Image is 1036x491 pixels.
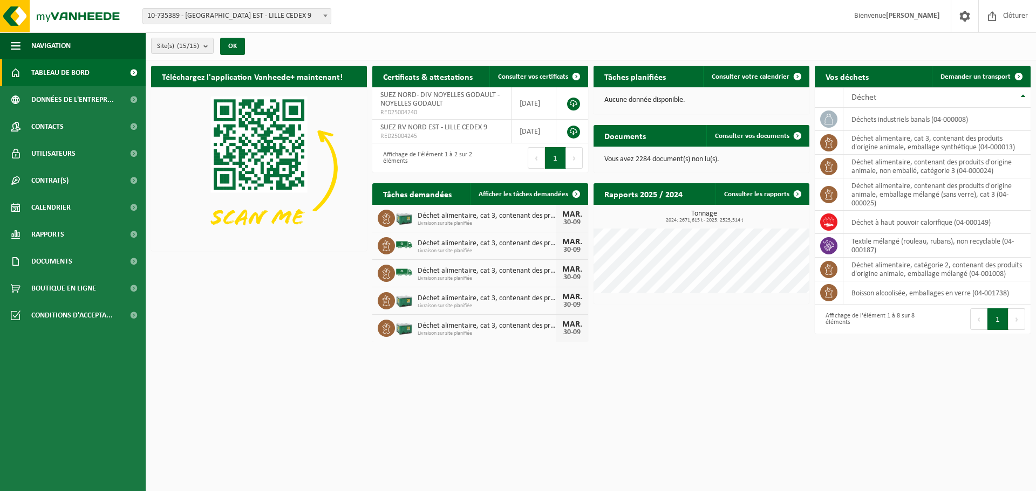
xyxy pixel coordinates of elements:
[143,9,331,24] span: 10-735389 - SUEZ RV NORD EST - LILLE CEDEX 9
[380,132,503,141] span: RED25004245
[706,125,808,147] a: Consulter vos documents
[31,302,113,329] span: Conditions d'accepta...
[142,8,331,24] span: 10-735389 - SUEZ RV NORD EST - LILLE CEDEX 9
[380,123,487,132] span: SUEZ RV NORD EST - LILLE CEDEX 9
[599,210,809,223] h3: Tonnage
[31,59,90,86] span: Tableau de bord
[561,293,583,301] div: MAR.
[815,66,880,87] h2: Vos déchets
[418,267,556,275] span: Déchet alimentaire, cat 3, contenant des produits d'origine animale, emballage s...
[715,183,808,205] a: Consulter les rapports
[843,211,1031,234] td: déchet à haut pouvoir calorifique (04-000149)
[418,294,556,303] span: Déchet alimentaire, cat 3, contenant des produits d'origine animale, emballage s...
[851,93,876,102] span: Déchet
[157,38,199,54] span: Site(s)
[31,32,71,59] span: Navigation
[418,330,556,337] span: Livraison sur site planifiée
[886,12,940,20] strong: [PERSON_NAME]
[372,66,483,87] h2: Certificats & attestations
[31,113,64,140] span: Contacts
[220,38,245,55] button: OK
[31,140,76,167] span: Utilisateurs
[843,281,1031,305] td: boisson alcoolisée, emballages en verre (04-001738)
[604,96,799,104] p: Aucune donnée disponible.
[561,274,583,281] div: 30-09
[395,236,413,254] img: BL-SO-LV
[1008,308,1025,330] button: Next
[561,301,583,309] div: 30-09
[594,183,693,204] h2: Rapports 2025 / 2024
[380,108,503,117] span: RED25004240
[712,73,789,80] span: Consulter votre calendrier
[715,133,789,140] span: Consulter vos documents
[528,147,545,169] button: Previous
[561,246,583,254] div: 30-09
[489,66,587,87] a: Consulter vos certificats
[561,265,583,274] div: MAR.
[151,38,214,54] button: Site(s)(15/15)
[31,275,96,302] span: Boutique en ligne
[561,238,583,246] div: MAR.
[395,291,413,309] img: PB-LB-0680-HPE-GN-01
[470,183,587,205] a: Afficher les tâches demandées
[418,322,556,330] span: Déchet alimentaire, cat 3, contenant des produits d'origine animale, emballage s...
[418,303,556,309] span: Livraison sur site planifiée
[566,147,583,169] button: Next
[378,146,475,170] div: Affichage de l'élément 1 à 2 sur 2 éléments
[940,73,1011,80] span: Demander un transport
[843,155,1031,178] td: déchet alimentaire, contenant des produits d'origine animale, non emballé, catégorie 3 (04-000024)
[380,91,500,108] span: SUEZ NORD- DIV NOYELLES GODAULT - NOYELLES GODAULT
[932,66,1030,87] a: Demander un transport
[820,307,917,331] div: Affichage de l'élément 1 à 8 sur 8 éléments
[395,208,413,226] img: PB-LB-0680-HPE-GN-01
[545,147,566,169] button: 1
[561,210,583,219] div: MAR.
[151,66,353,87] h2: Téléchargez l'application Vanheede+ maintenant!
[31,194,71,221] span: Calendrier
[512,87,556,120] td: [DATE]
[843,131,1031,155] td: déchet alimentaire, cat 3, contenant des produits d'origine animale, emballage synthétique (04-00...
[418,220,556,227] span: Livraison sur site planifiée
[418,275,556,282] span: Livraison sur site planifiée
[31,248,72,275] span: Documents
[418,239,556,248] span: Déchet alimentaire, cat 3, contenant des produits d'origine animale, emballage s...
[418,212,556,220] span: Déchet alimentaire, cat 3, contenant des produits d'origine animale, emballage s...
[843,234,1031,258] td: textile mélangé (rouleau, rubans), non recyclable (04-000187)
[31,86,114,113] span: Données de l'entrepr...
[395,263,413,281] img: BL-SO-LV
[31,221,64,248] span: Rapports
[498,73,568,80] span: Consulter vos certificats
[561,320,583,329] div: MAR.
[703,66,808,87] a: Consulter votre calendrier
[594,125,657,146] h2: Documents
[843,258,1031,281] td: déchet alimentaire, catégorie 2, contenant des produits d'origine animale, emballage mélangé (04-...
[151,87,367,249] img: Download de VHEPlus App
[970,308,987,330] button: Previous
[599,218,809,223] span: 2024: 2671,615 t - 2025: 2525,514 t
[372,183,462,204] h2: Tâches demandées
[512,120,556,143] td: [DATE]
[418,248,556,254] span: Livraison sur site planifiée
[843,108,1031,131] td: déchets industriels banals (04-000008)
[479,191,568,198] span: Afficher les tâches demandées
[177,43,199,50] count: (15/15)
[395,318,413,336] img: PB-LB-0680-HPE-GN-01
[561,329,583,336] div: 30-09
[594,66,677,87] h2: Tâches planifiées
[987,308,1008,330] button: 1
[31,167,69,194] span: Contrat(s)
[843,178,1031,211] td: déchet alimentaire, contenant des produits d'origine animale, emballage mélangé (sans verre), cat...
[561,219,583,226] div: 30-09
[604,156,799,163] p: Vous avez 2284 document(s) non lu(s).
